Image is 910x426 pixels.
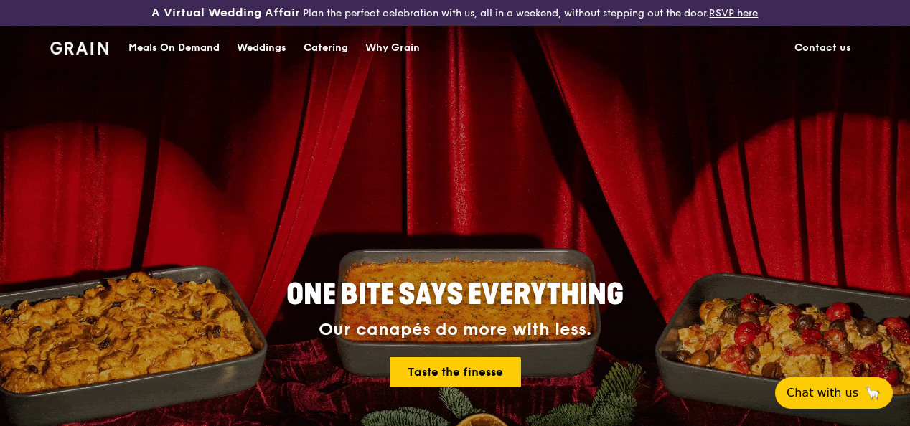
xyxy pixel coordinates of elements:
div: Why Grain [365,27,420,70]
a: Contact us [786,27,860,70]
span: Chat with us [787,384,858,402]
div: Meals On Demand [128,27,220,70]
a: GrainGrain [50,25,108,68]
a: RSVP here [709,7,758,19]
span: ONE BITE SAYS EVERYTHING [286,278,624,312]
a: Taste the finesse [390,357,521,387]
div: Weddings [237,27,286,70]
div: Plan the perfect celebration with us, all in a weekend, without stepping out the door. [151,6,758,20]
a: Why Grain [357,27,428,70]
div: Our canapés do more with less. [197,320,713,340]
a: Catering [295,27,357,70]
span: 🦙 [864,384,881,402]
div: Catering [304,27,348,70]
a: Weddings [228,27,295,70]
img: Grain [50,42,108,55]
button: Chat with us🦙 [775,377,893,409]
h3: A Virtual Wedding Affair [151,6,300,20]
